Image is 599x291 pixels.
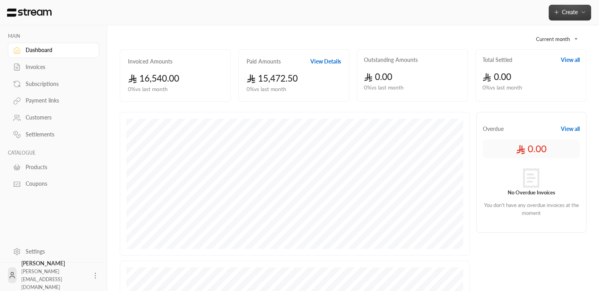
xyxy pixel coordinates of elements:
strong: No Overdue Invoices [507,189,555,196]
h2: Total Settled [482,56,512,64]
span: 0 % vs last month [247,85,286,93]
div: Products [26,163,89,171]
button: View all [561,56,580,64]
a: Settlements [8,127,99,142]
span: [PERSON_NAME][EMAIL_ADDRESS][DOMAIN_NAME] [21,269,62,290]
span: 16,540.00 [128,73,179,84]
div: Current month [523,29,582,49]
h2: Paid Amounts [247,58,281,65]
span: 0 % vs last month [482,84,522,92]
img: Logo [6,8,52,17]
span: 0.00 [482,71,511,82]
a: Products [8,159,99,175]
a: Settings [8,244,99,259]
a: Subscriptions [8,76,99,91]
div: [PERSON_NAME] [21,259,87,291]
div: Payment links [26,97,89,104]
a: Payment links [8,93,99,108]
a: Customers [8,110,99,125]
button: Create [549,5,591,21]
span: Create [562,9,578,15]
span: 15,472.50 [247,73,298,84]
div: Settings [26,248,89,256]
div: Invoices [26,63,89,71]
div: Settlements [26,131,89,138]
a: Invoices [8,60,99,75]
a: Dashboard [8,43,99,58]
span: 0.00 [364,71,393,82]
div: Subscriptions [26,80,89,88]
span: 0 % vs last month [128,85,168,93]
span: 0 % vs last month [364,84,404,92]
p: You don't have any overdue invoices at the moment [483,201,580,217]
a: Coupons [8,176,99,192]
button: View Details [310,58,341,65]
span: 0.00 [516,142,547,155]
div: Coupons [26,180,89,188]
h2: Invoiced Amounts [128,58,172,65]
button: View all [561,125,580,133]
span: Overdue [483,125,504,133]
p: MAIN [8,33,99,39]
p: CATALOGUE [8,150,99,156]
div: Customers [26,114,89,121]
h2: Outstanding Amounts [364,56,418,64]
div: Dashboard [26,46,89,54]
